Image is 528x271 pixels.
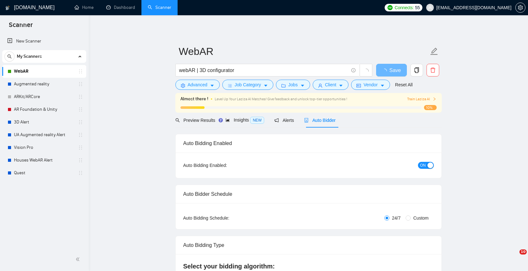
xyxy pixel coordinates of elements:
span: Job Category [235,81,261,88]
span: Custom [411,215,431,221]
span: double-left [75,256,82,262]
img: logo [5,3,10,13]
span: holder [78,145,83,150]
span: holder [78,132,83,137]
span: setting [181,83,185,88]
button: Train Laziza AI [407,96,436,102]
button: delete [427,64,439,76]
a: Reset All [395,81,413,88]
div: Auto Bidding Schedule: [183,215,267,221]
button: userClientcaret-down [313,80,349,90]
span: bars [228,83,232,88]
span: delete [427,67,439,73]
a: Houses WebAR Alert [14,154,74,167]
span: holder [78,107,83,112]
span: holder [78,120,83,125]
span: Jobs [288,81,298,88]
h4: Select your bidding algorithm: [183,262,434,271]
li: New Scanner [2,35,86,48]
span: caret-down [339,83,343,88]
div: Auto Bidder Schedule [183,185,434,203]
a: 3D Alert [14,116,74,129]
span: info-circle [351,68,355,72]
span: Preview Results [175,118,215,123]
span: right [433,97,436,101]
button: barsJob Categorycaret-down [222,80,273,90]
span: holder [78,158,83,163]
input: Search Freelance Jobs... [179,66,349,74]
button: Save [376,64,407,76]
button: settingAdvancedcaret-down [175,80,220,90]
span: search [175,118,180,122]
a: ARKit/ARCore [14,90,74,103]
a: UA Augmented reality Alert [14,129,74,141]
span: Vendor [363,81,377,88]
a: Augmented reality [14,78,74,90]
button: copy [410,64,423,76]
span: 10 [519,249,527,254]
span: edit [430,47,438,56]
span: robot [304,118,309,122]
div: Tooltip anchor [218,117,224,123]
span: caret-down [264,83,268,88]
a: homeHome [75,5,94,10]
span: Save [389,66,401,74]
div: Auto Bidding Enabled [183,134,434,152]
span: holder [78,170,83,175]
span: user [428,5,432,10]
a: New Scanner [7,35,81,48]
span: search [5,54,14,59]
a: Vision Pro [14,141,74,154]
span: loading [363,69,369,74]
span: Insights [225,117,264,122]
span: Connects: [394,4,414,11]
span: My Scanners [17,50,42,63]
span: Client [325,81,336,88]
div: Auto Bidding Enabled: [183,162,267,169]
span: holder [78,69,83,74]
span: Almost there ! [180,96,208,102]
span: Scanner [4,20,38,34]
span: Alerts [274,118,294,123]
span: area-chart [225,118,230,122]
span: holder [78,94,83,99]
a: AR Foundation & Unity [14,103,74,116]
div: Auto Bidding Type [183,236,434,254]
button: setting [515,3,525,13]
a: searchScanner [148,5,171,10]
span: 55 [415,4,420,11]
span: loading [382,69,389,74]
span: Auto Bidder [304,118,336,123]
span: holder [78,82,83,87]
a: setting [515,5,525,10]
input: Scanner name... [179,43,429,59]
img: upwork-logo.png [388,5,393,10]
span: idcard [356,83,361,88]
span: caret-down [210,83,214,88]
iframe: Intercom live chat [506,249,522,265]
span: ON [420,162,426,169]
a: dashboardDashboard [106,5,135,10]
a: WebAR [14,65,74,78]
span: user [318,83,323,88]
span: 10% [424,105,437,110]
button: idcardVendorcaret-down [351,80,390,90]
span: notification [274,118,279,122]
span: caret-down [300,83,305,88]
span: copy [411,67,423,73]
li: My Scanners [2,50,86,179]
span: NEW [250,117,264,124]
span: 24/7 [389,215,403,221]
span: Level Up Your Laziza AI Matches! Give feedback and unlock top-tier opportunities ! [215,97,347,101]
span: Advanced [188,81,207,88]
button: folderJobscaret-down [276,80,310,90]
span: folder [281,83,286,88]
span: caret-down [380,83,385,88]
a: Quest [14,167,74,179]
button: search [4,51,15,62]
